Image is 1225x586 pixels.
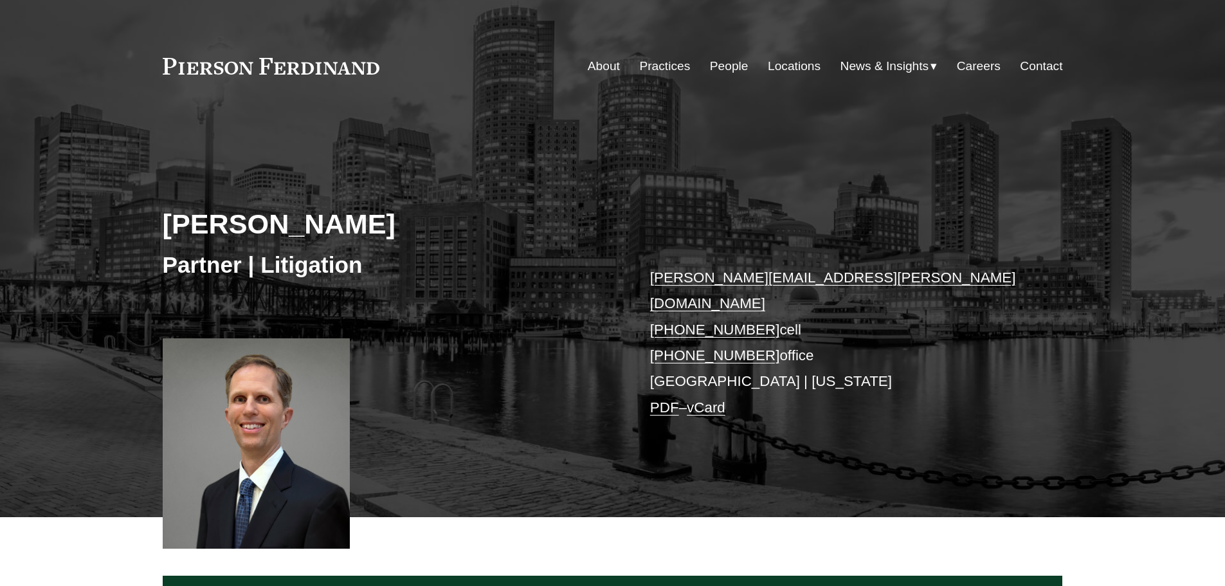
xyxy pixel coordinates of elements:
[650,399,679,416] a: PDF
[650,347,780,363] a: [PHONE_NUMBER]
[768,54,821,78] a: Locations
[639,54,690,78] a: Practices
[650,322,780,338] a: [PHONE_NUMBER]
[1020,54,1062,78] a: Contact
[163,207,613,241] h2: [PERSON_NAME]
[588,54,620,78] a: About
[163,251,613,279] h3: Partner | Litigation
[840,55,929,78] span: News & Insights
[957,54,1001,78] a: Careers
[840,54,938,78] a: folder dropdown
[650,270,1016,311] a: [PERSON_NAME][EMAIL_ADDRESS][PERSON_NAME][DOMAIN_NAME]
[687,399,725,416] a: vCard
[650,265,1025,421] p: cell office [GEOGRAPHIC_DATA] | [US_STATE] –
[710,54,749,78] a: People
